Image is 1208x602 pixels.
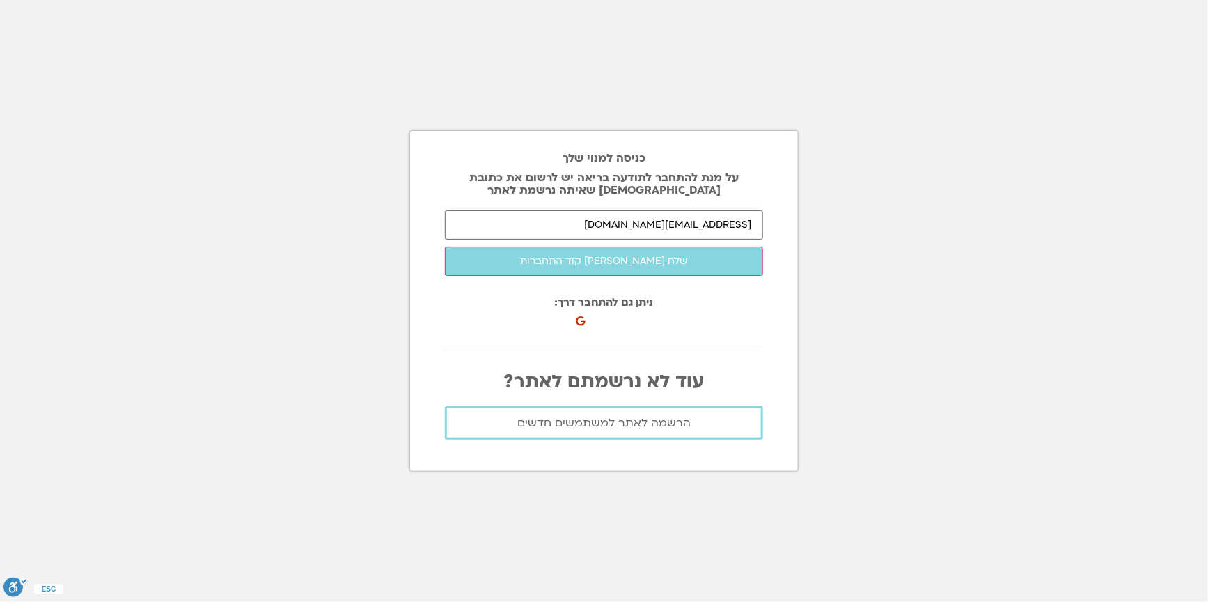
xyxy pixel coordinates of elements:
p: עוד לא נרשמתם לאתר? [445,371,763,392]
p: על מנת להתחבר לתודעה בריאה יש לרשום את כתובת [DEMOGRAPHIC_DATA] שאיתה נרשמת לאתר [445,171,763,196]
input: האימייל איתו נרשמת לאתר [445,210,763,240]
button: שלח [PERSON_NAME] קוד התחברות [445,247,763,276]
h2: כניסה למנוי שלך [445,152,763,164]
a: הרשמה לאתר למשתמשים חדשים [445,406,763,440]
span: הרשמה לאתר למשתמשים חדשים [517,417,691,429]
